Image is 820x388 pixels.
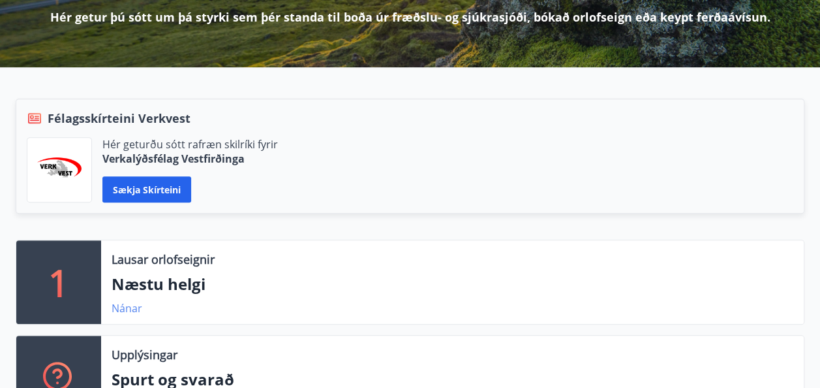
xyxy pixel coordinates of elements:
p: 1 [48,257,69,307]
a: Nánar [112,301,142,315]
p: Hér getur þú sótt um þá styrki sem þér standa til boða úr fræðslu- og sjúkrasjóði, bókað orlofsei... [50,8,770,25]
button: Sækja skírteini [102,176,191,202]
p: Lausar orlofseignir [112,251,215,268]
img: jihgzMk4dcgjRAW2aMgpbAqQEG7LZi0j9dOLAUvz.png [37,157,82,183]
p: Verkalýðsfélag Vestfirðinga [102,152,278,166]
p: Upplýsingar [112,346,177,363]
p: Hér geturðu sótt rafræn skilríki fyrir [102,137,278,152]
span: Félagsskírteini Verkvest [48,110,190,127]
p: Næstu helgi [112,273,793,295]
